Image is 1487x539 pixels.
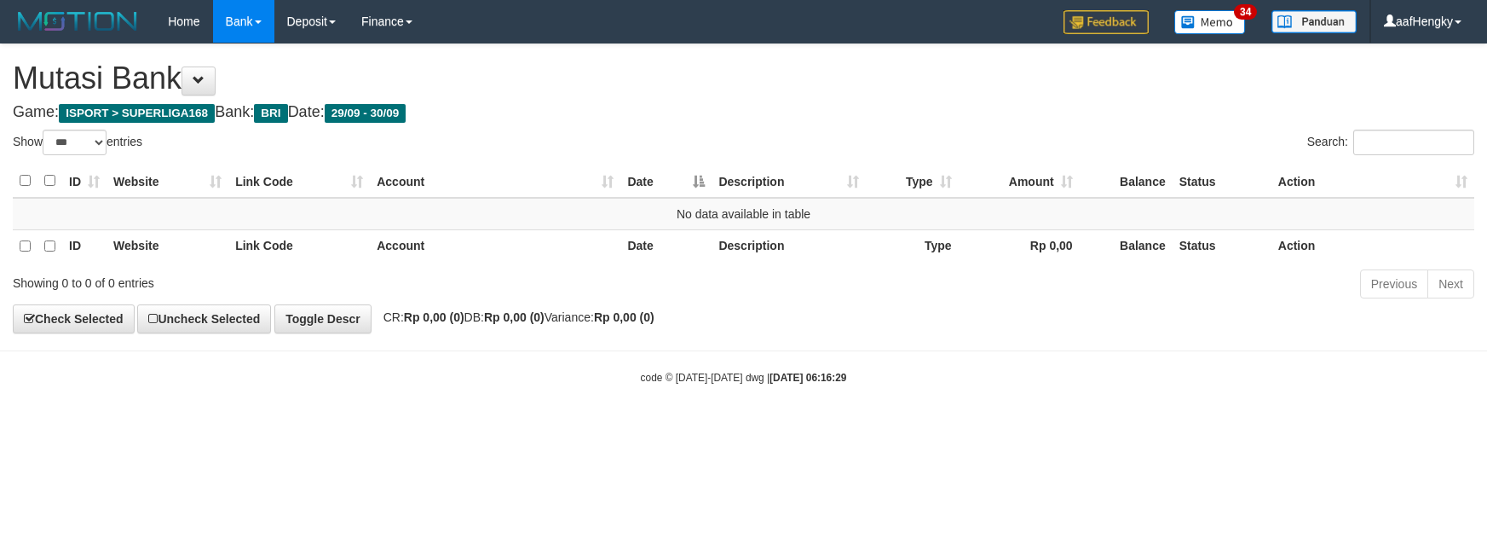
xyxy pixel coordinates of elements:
[43,130,107,155] select: Showentries
[370,165,620,198] th: Account: activate to sort column ascending
[866,165,959,198] th: Type: activate to sort column ascending
[620,229,712,263] th: Date
[13,198,1474,230] td: No data available in table
[13,268,607,292] div: Showing 0 to 0 of 0 entries
[1234,4,1257,20] span: 34
[1427,269,1474,298] a: Next
[228,229,370,263] th: Link Code
[769,372,846,384] strong: [DATE] 06:16:29
[13,104,1474,121] h4: Game: Bank: Date:
[62,229,107,263] th: ID
[375,310,654,324] span: CR: DB: Variance:
[1353,130,1474,155] input: Search:
[107,229,228,263] th: Website
[866,229,959,263] th: Type
[1360,269,1428,298] a: Previous
[13,9,142,34] img: MOTION_logo.png
[325,104,406,123] span: 29/09 - 30/09
[641,372,847,384] small: code © [DATE]-[DATE] dwg |
[1271,10,1357,33] img: panduan.png
[1173,229,1271,263] th: Status
[1307,130,1474,155] label: Search:
[712,165,865,198] th: Description: activate to sort column ascending
[594,310,654,324] strong: Rp 0,00 (0)
[274,304,372,333] a: Toggle Descr
[1080,229,1173,263] th: Balance
[1174,10,1246,34] img: Button%20Memo.svg
[370,229,620,263] th: Account
[1173,165,1271,198] th: Status
[13,304,135,333] a: Check Selected
[404,310,464,324] strong: Rp 0,00 (0)
[137,304,271,333] a: Uncheck Selected
[228,165,370,198] th: Link Code: activate to sort column ascending
[1271,165,1474,198] th: Action: activate to sort column ascending
[13,130,142,155] label: Show entries
[712,229,865,263] th: Description
[62,165,107,198] th: ID: activate to sort column ascending
[13,61,1474,96] h1: Mutasi Bank
[959,229,1080,263] th: Rp 0,00
[484,310,545,324] strong: Rp 0,00 (0)
[1063,10,1149,34] img: Feedback.jpg
[1271,229,1474,263] th: Action
[254,104,287,123] span: BRI
[959,165,1080,198] th: Amount: activate to sort column ascending
[620,165,712,198] th: Date: activate to sort column descending
[107,165,228,198] th: Website: activate to sort column ascending
[1080,165,1173,198] th: Balance
[59,104,215,123] span: ISPORT > SUPERLIGA168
